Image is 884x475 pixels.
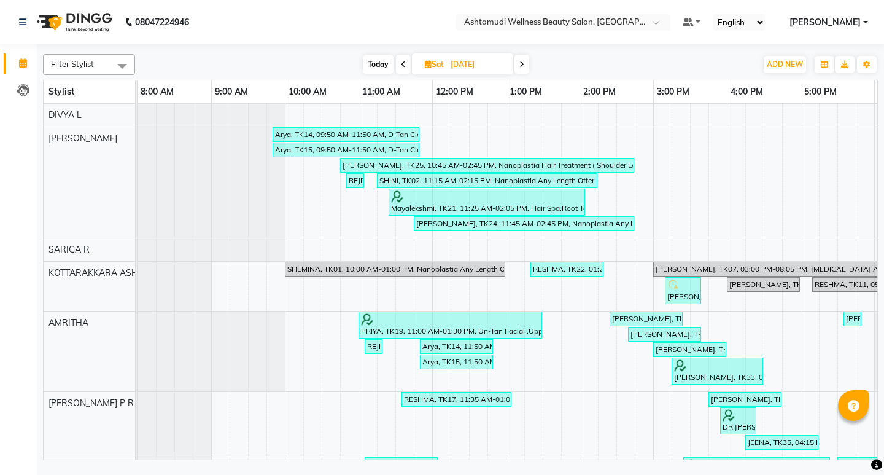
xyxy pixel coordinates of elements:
[506,83,545,101] a: 1:00 PM
[415,218,633,229] div: [PERSON_NAME], TK24, 11:45 AM-02:45 PM, Nanoplastia Any Length Offer
[286,264,504,275] div: SHEMINA, TK01, 10:00 AM-01:00 PM, Nanoplastia Any Length Offer
[363,55,394,74] span: Today
[347,175,363,186] div: REJITHA, TK08, 10:50 AM-11:05 AM, Eyebrows Threading
[421,341,492,352] div: Arya, TK14, 11:50 AM-12:50 PM, Eyebrows Threading,Eyebrows Threading,Upper Lip Threading
[764,56,806,73] button: ADD NEW
[532,264,602,275] div: RESHMA, TK22, 01:20 PM-02:20 PM, Normal Cleanup
[51,59,94,69] span: Filter Stylist
[212,83,251,101] a: 9:00 AM
[845,313,860,324] div: [PERSON_NAME], TK38, 05:35 PM-05:50 PM, Eyebrows Threading
[666,279,700,302] div: [PERSON_NAME], TK31, 03:10 PM-03:40 PM, MAKE UP-3
[422,60,447,69] span: Sat
[31,5,115,39] img: logo
[366,459,436,470] div: [PERSON_NAME], TK05, 11:05 AM-12:05 PM, Global Coloring
[48,86,74,97] span: Stylist
[138,83,177,101] a: 8:00 AM
[767,60,803,69] span: ADD NEW
[813,279,884,290] div: RESHMA, TK11, 05:10 PM-06:10 PM, Fruit Facial
[728,279,799,290] div: [PERSON_NAME], TK03, 04:00 PM-05:00 PM, Highlighting (Per Streaks)
[48,267,171,278] span: KOTTARAKKARA ASHTAMUDI
[135,5,189,39] b: 08047224946
[611,313,681,324] div: [PERSON_NAME], TK04, 02:25 PM-03:25 PM, Fruit Facial
[447,55,508,74] input: 2025-08-30
[433,83,476,101] a: 12:00 PM
[801,83,840,101] a: 5:00 PM
[366,341,381,352] div: REJITHA, TK08, 11:05 AM-11:20 AM, Eyebrows Threading
[274,129,418,140] div: Arya, TK14, 09:50 AM-11:50 AM, D-Tan Cleanup,D-Tan Cleanup
[654,344,725,355] div: [PERSON_NAME], TK04, 03:00 PM-04:00 PM, Aroma Pedicure
[421,356,492,367] div: Arya, TK15, 11:50 AM-12:50 PM, Eyebrows Threading,Eyebrows Threading,Upper Lip Threading
[341,160,633,171] div: [PERSON_NAME], TK25, 10:45 AM-02:45 PM, Nanoplastia Hair Treatment ( Shoulder Length )
[378,175,596,186] div: SHINI, TK02, 11:15 AM-02:15 PM, Nanoplastia Any Length Offer
[48,244,90,255] span: SARIGA R
[48,398,134,409] span: [PERSON_NAME] P R
[629,329,700,340] div: [PERSON_NAME], TK30, 02:40 PM-03:40 PM, Acne Facial
[359,83,403,101] a: 11:00 AM
[390,190,584,214] div: Mayalekshmi, TK21, 11:25 AM-02:05 PM, Hair Spa,Root Touch-Up ([MEDICAL_DATA] Free),Fruit Facial
[654,83,692,101] a: 3:00 PM
[48,109,82,120] span: DIVYA L
[673,359,762,383] div: [PERSON_NAME], TK33, 03:15 PM-04:30 PM, Eyebrows Threading,Full Arm Waxing,Child Cut
[274,144,418,155] div: Arya, TK15, 09:50 AM-11:50 AM, D-Tan Cleanup,D-Tan Cleanup
[580,83,619,101] a: 2:00 PM
[710,394,780,405] div: [PERSON_NAME], TK34, 03:45 PM-04:45 PM, Un-Tan Facial
[746,437,817,448] div: JEENA, TK35, 04:15 PM-05:15 PM, Un-Tan Facial
[48,317,88,328] span: AMRITHA
[285,83,330,101] a: 10:00 AM
[727,83,766,101] a: 4:00 PM
[721,409,755,433] div: DR [PERSON_NAME], TK32, 03:55 PM-04:25 PM, Upper Lip Threading
[832,426,872,463] iframe: chat widget
[360,313,541,337] div: PRIYA, TK19, 11:00 AM-01:30 PM, Un-Tan Facial ,Upper Lip Threading,Hair Spa
[403,394,510,405] div: RESHMA, TK17, 11:35 AM-01:05 PM, Korean Glass Skin Facial,Full Hand D Tan,Eyebrows Threading
[48,133,117,144] span: [PERSON_NAME]
[789,16,861,29] span: [PERSON_NAME]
